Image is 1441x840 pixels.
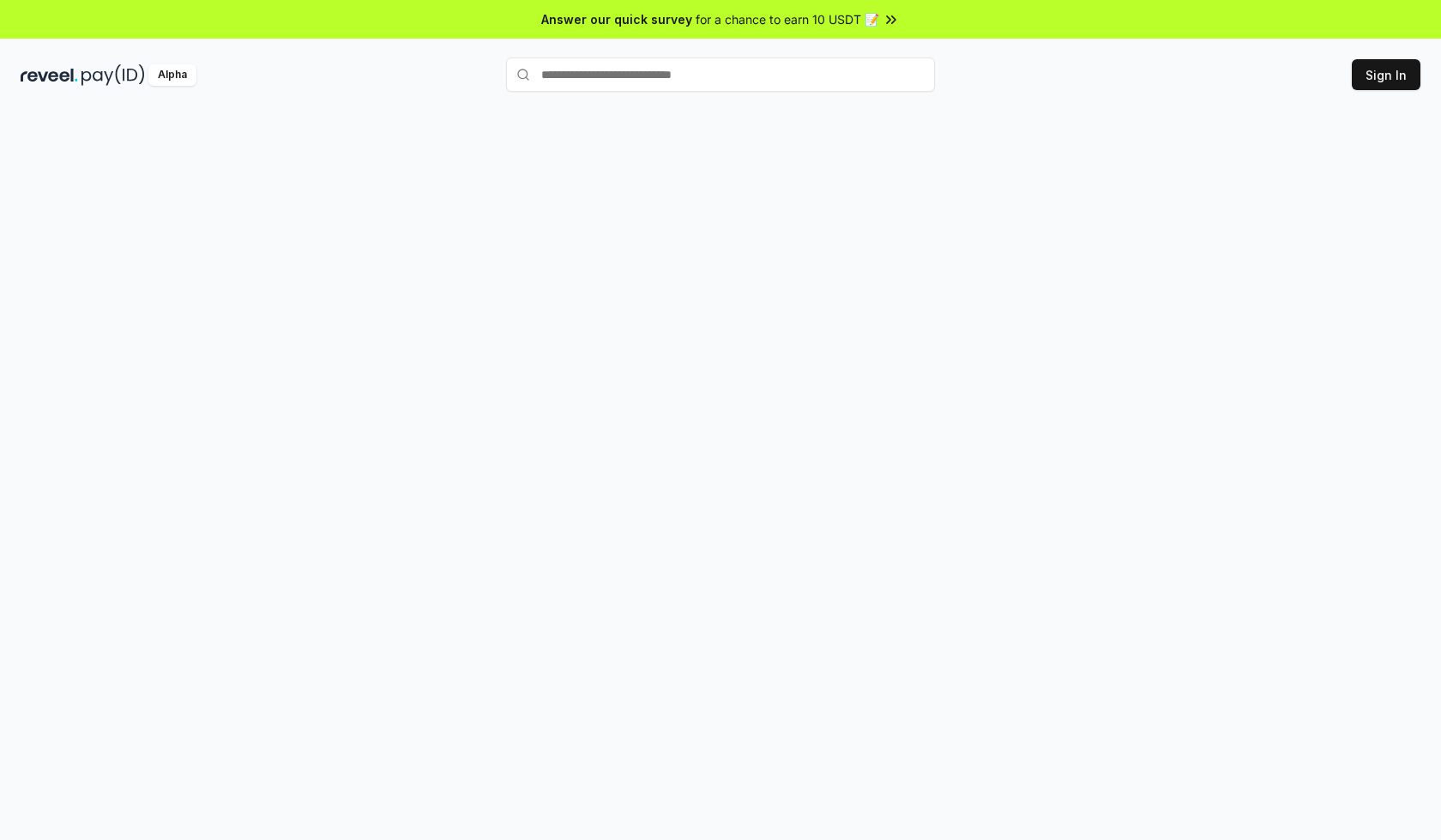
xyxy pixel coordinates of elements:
[1352,59,1420,90] button: Sign In
[21,64,78,86] img: reveel_dark
[81,64,145,86] img: pay_id
[541,10,692,28] span: Answer our quick survey
[148,64,196,86] div: Alpha
[696,10,879,28] span: for a chance to earn 10 USDT 📝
